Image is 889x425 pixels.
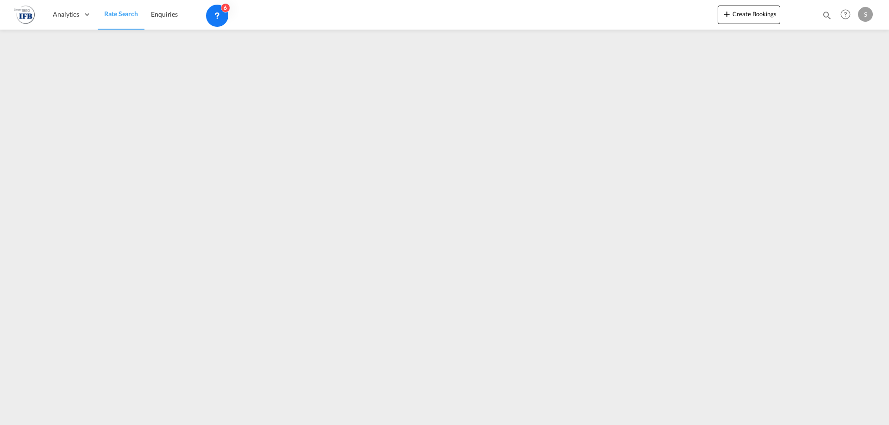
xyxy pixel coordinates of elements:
[838,6,853,22] span: Help
[838,6,858,23] div: Help
[104,10,138,18] span: Rate Search
[14,4,35,25] img: de31bbe0256b11eebba44b54815f083d.png
[858,7,873,22] div: S
[53,10,79,19] span: Analytics
[718,6,780,24] button: icon-plus 400-fgCreate Bookings
[822,10,832,24] div: icon-magnify
[822,10,832,20] md-icon: icon-magnify
[151,10,178,18] span: Enquiries
[721,8,732,19] md-icon: icon-plus 400-fg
